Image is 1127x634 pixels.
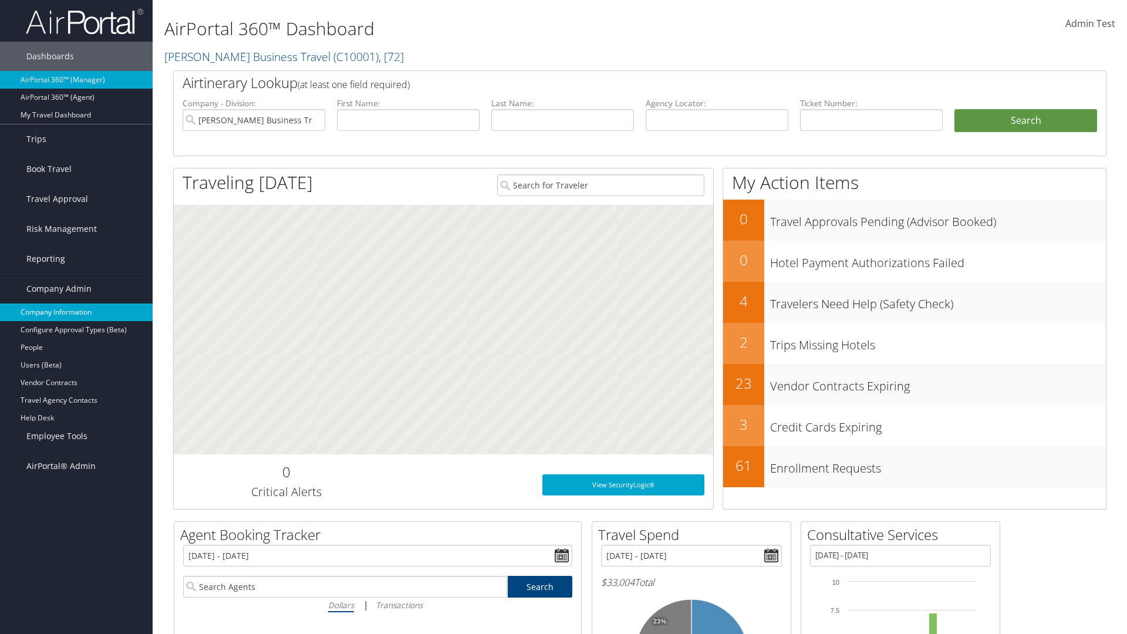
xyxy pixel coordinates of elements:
[298,78,410,91] span: (at least one field required)
[770,372,1106,394] h3: Vendor Contracts Expiring
[723,250,764,270] h2: 0
[770,208,1106,230] h3: Travel Approvals Pending (Advisor Booked)
[831,607,839,614] tspan: 7.5
[164,49,404,65] a: [PERSON_NAME] Business Travel
[723,200,1106,241] a: 0Travel Approvals Pending (Advisor Booked)
[723,282,1106,323] a: 4Travelers Need Help (Safety Check)
[183,576,507,598] input: Search Agents
[601,576,635,589] span: $33,004
[723,291,764,311] h2: 4
[723,170,1106,195] h1: My Action Items
[723,209,764,229] h2: 0
[164,16,798,41] h1: AirPortal 360™ Dashboard
[653,618,666,625] tspan: 23%
[807,525,1000,545] h2: Consultative Services
[26,154,72,184] span: Book Travel
[723,323,1106,364] a: 2Trips Missing Hotels
[723,373,764,393] h2: 23
[183,170,313,195] h1: Traveling [DATE]
[328,599,354,611] i: Dollars
[770,454,1106,477] h3: Enrollment Requests
[491,97,634,109] label: Last Name:
[601,576,782,589] h6: Total
[26,451,96,481] span: AirPortal® Admin
[723,241,1106,282] a: 0Hotel Payment Authorizations Failed
[508,576,573,598] a: Search
[26,244,65,274] span: Reporting
[542,474,704,495] a: View SecurityLogic®
[723,332,764,352] h2: 2
[183,97,325,109] label: Company - Division:
[337,97,480,109] label: First Name:
[183,598,572,612] div: |
[333,49,379,65] span: ( C10001 )
[800,97,943,109] label: Ticket Number:
[954,109,1097,133] button: Search
[723,364,1106,405] a: 23Vendor Contracts Expiring
[26,214,97,244] span: Risk Management
[376,599,423,611] i: Transactions
[770,249,1106,271] h3: Hotel Payment Authorizations Failed
[26,42,74,71] span: Dashboards
[183,484,390,500] h3: Critical Alerts
[497,174,704,196] input: Search for Traveler
[770,413,1106,436] h3: Credit Cards Expiring
[26,274,92,303] span: Company Admin
[183,462,390,482] h2: 0
[646,97,788,109] label: Agency Locator:
[379,49,404,65] span: , [ 72 ]
[598,525,791,545] h2: Travel Spend
[180,525,581,545] h2: Agent Booking Tracker
[723,456,764,475] h2: 61
[183,73,1020,93] h2: Airtinerary Lookup
[26,184,88,214] span: Travel Approval
[1065,6,1115,42] a: Admin Test
[723,414,764,434] h2: 3
[26,124,46,154] span: Trips
[832,579,839,586] tspan: 10
[770,331,1106,353] h3: Trips Missing Hotels
[770,290,1106,312] h3: Travelers Need Help (Safety Check)
[723,446,1106,487] a: 61Enrollment Requests
[1065,17,1115,30] span: Admin Test
[26,8,143,35] img: airportal-logo.png
[723,405,1106,446] a: 3Credit Cards Expiring
[26,421,87,451] span: Employee Tools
